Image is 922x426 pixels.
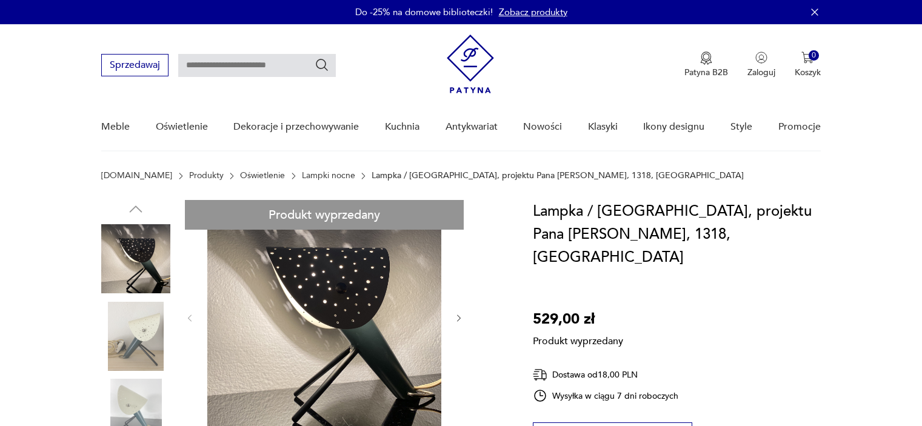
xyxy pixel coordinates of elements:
[801,52,813,64] img: Ikona koszyka
[700,52,712,65] img: Ikona medalu
[795,67,821,78] p: Koszyk
[101,54,169,76] button: Sprzedawaj
[684,52,728,78] a: Ikona medaluPatyna B2B
[809,50,819,61] div: 0
[588,104,618,150] a: Klasyki
[684,67,728,78] p: Patyna B2B
[778,104,821,150] a: Promocje
[372,171,744,181] p: Lampka / [GEOGRAPHIC_DATA], projektu Pana [PERSON_NAME], 1318, [GEOGRAPHIC_DATA]
[240,171,285,181] a: Oświetlenie
[747,67,775,78] p: Zaloguj
[533,331,623,348] p: Produkt wyprzedany
[189,171,224,181] a: Produkty
[643,104,704,150] a: Ikony designu
[533,308,623,331] p: 529,00 zł
[523,104,562,150] a: Nowości
[755,52,767,64] img: Ikonka użytkownika
[156,104,208,150] a: Oświetlenie
[446,104,498,150] a: Antykwariat
[747,52,775,78] button: Zaloguj
[533,367,547,382] img: Ikona dostawy
[101,171,172,181] a: [DOMAIN_NAME]
[533,388,678,403] div: Wysyłka w ciągu 7 dni roboczych
[233,104,359,150] a: Dekoracje i przechowywanie
[533,200,821,269] h1: Lampka / [GEOGRAPHIC_DATA], projektu Pana [PERSON_NAME], 1318, [GEOGRAPHIC_DATA]
[795,52,821,78] button: 0Koszyk
[447,35,494,93] img: Patyna - sklep z meblami i dekoracjami vintage
[302,171,355,181] a: Lampki nocne
[355,6,493,18] p: Do -25% na domowe biblioteczki!
[315,58,329,72] button: Szukaj
[385,104,419,150] a: Kuchnia
[101,104,130,150] a: Meble
[499,6,567,18] a: Zobacz produkty
[101,62,169,70] a: Sprzedawaj
[533,367,678,382] div: Dostawa od 18,00 PLN
[684,52,728,78] button: Patyna B2B
[730,104,752,150] a: Style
